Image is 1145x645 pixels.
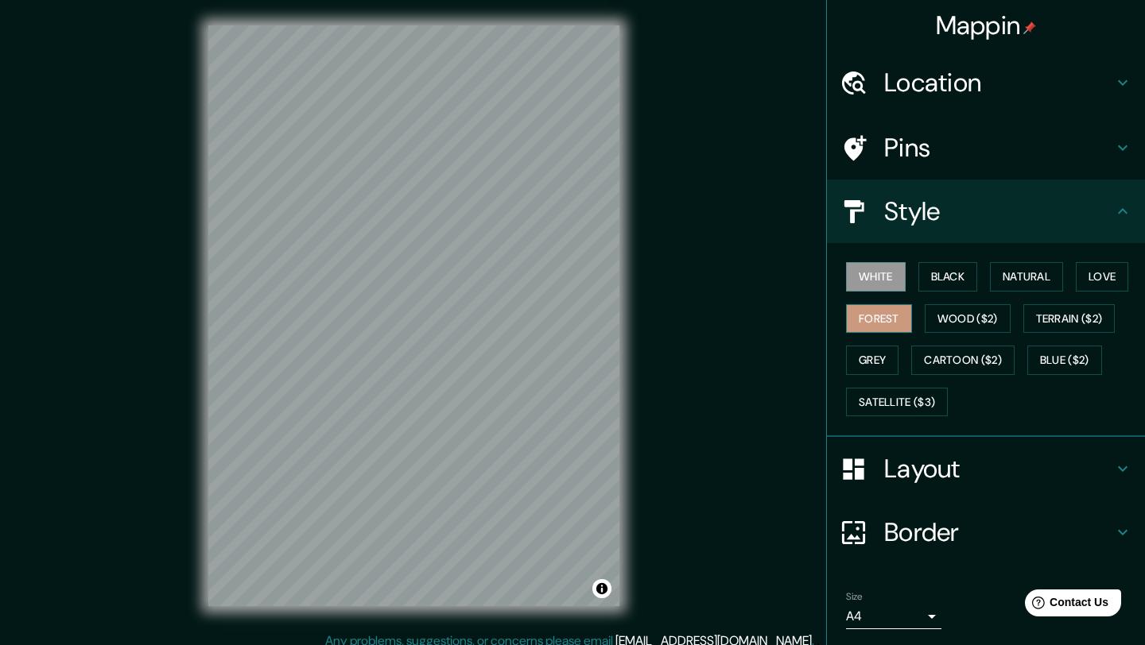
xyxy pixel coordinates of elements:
div: Style [827,180,1145,243]
h4: Location [884,67,1113,98]
button: Satellite ($3) [846,388,948,417]
div: Layout [827,437,1145,500]
canvas: Map [208,25,619,606]
button: Cartoon ($2) [911,346,1015,375]
h4: Pins [884,132,1113,164]
button: Natural [990,262,1063,292]
img: pin-icon.png [1023,21,1036,34]
div: Location [827,51,1145,114]
button: Love [1076,262,1128,292]
button: Terrain ($2) [1023,304,1116,334]
button: Blue ($2) [1027,346,1102,375]
button: Black [918,262,978,292]
div: Pins [827,116,1145,180]
button: Wood ($2) [925,304,1011,334]
h4: Style [884,195,1113,227]
label: Size [846,590,863,604]
button: Grey [846,346,899,375]
iframe: Help widget launcher [1003,583,1128,628]
div: Border [827,500,1145,564]
div: A4 [846,604,941,629]
h4: Border [884,516,1113,548]
button: Forest [846,304,912,334]
h4: Mappin [936,10,1037,41]
button: Toggle attribution [592,579,611,598]
h4: Layout [884,453,1113,485]
button: White [846,262,906,292]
